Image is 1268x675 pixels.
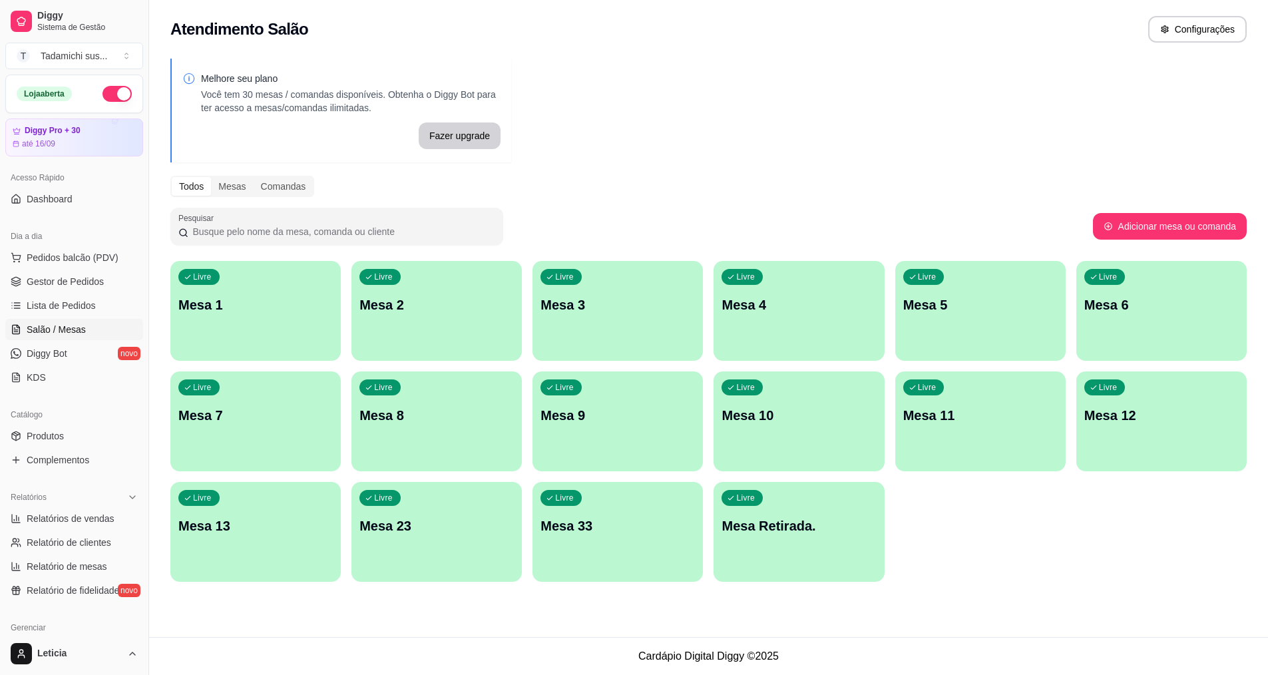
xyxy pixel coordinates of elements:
[27,371,46,384] span: KDS
[27,512,114,525] span: Relatórios de vendas
[17,49,30,63] span: T
[351,261,522,361] button: LivreMesa 2
[5,167,143,188] div: Acesso Rápido
[351,482,522,582] button: LivreMesa 23
[532,371,703,471] button: LivreMesa 9
[178,517,333,535] p: Mesa 13
[359,517,514,535] p: Mesa 23
[5,638,143,670] button: Leticia
[22,138,55,149] article: até 16/09
[895,371,1066,471] button: LivreMesa 11
[5,188,143,210] a: Dashboard
[555,493,574,503] p: Livre
[722,296,876,314] p: Mesa 4
[170,261,341,361] button: LivreMesa 1
[188,225,495,238] input: Pesquisar
[5,271,143,292] a: Gestor de Pedidos
[193,272,212,282] p: Livre
[11,492,47,503] span: Relatórios
[736,272,755,282] p: Livre
[374,493,393,503] p: Livre
[1099,272,1118,282] p: Livre
[27,323,86,336] span: Salão / Mesas
[374,382,393,393] p: Livre
[254,177,314,196] div: Comandas
[918,272,937,282] p: Livre
[25,126,81,136] article: Diggy Pro + 30
[5,425,143,447] a: Produtos
[5,404,143,425] div: Catálogo
[5,449,143,471] a: Complementos
[918,382,937,393] p: Livre
[211,177,253,196] div: Mesas
[714,261,884,361] button: LivreMesa 4
[359,296,514,314] p: Mesa 2
[5,43,143,69] button: Select a team
[722,517,876,535] p: Mesa Retirada.
[1084,296,1239,314] p: Mesa 6
[555,382,574,393] p: Livre
[5,118,143,156] a: Diggy Pro + 30até 16/09
[359,406,514,425] p: Mesa 8
[903,296,1058,314] p: Mesa 5
[27,429,64,443] span: Produtos
[27,275,104,288] span: Gestor de Pedidos
[27,536,111,549] span: Relatório de clientes
[5,247,143,268] button: Pedidos balcão (PDV)
[17,87,72,101] div: Loja aberta
[5,295,143,316] a: Lista de Pedidos
[714,371,884,471] button: LivreMesa 10
[736,493,755,503] p: Livre
[1093,213,1247,240] button: Adicionar mesa ou comanda
[149,637,1268,675] footer: Cardápio Digital Diggy © 2025
[5,556,143,577] a: Relatório de mesas
[736,382,755,393] p: Livre
[170,19,308,40] h2: Atendimento Salão
[178,406,333,425] p: Mesa 7
[555,272,574,282] p: Livre
[201,88,501,114] p: Você tem 30 mesas / comandas disponíveis. Obtenha o Diggy Bot para ter acesso a mesas/comandas il...
[374,272,393,282] p: Livre
[27,560,107,573] span: Relatório de mesas
[193,493,212,503] p: Livre
[903,406,1058,425] p: Mesa 11
[170,371,341,471] button: LivreMesa 7
[5,343,143,364] a: Diggy Botnovo
[722,406,876,425] p: Mesa 10
[170,482,341,582] button: LivreMesa 13
[532,482,703,582] button: LivreMesa 33
[37,648,122,660] span: Leticia
[37,22,138,33] span: Sistema de Gestão
[27,251,118,264] span: Pedidos balcão (PDV)
[1084,406,1239,425] p: Mesa 12
[41,49,107,63] div: Tadamichi sus ...
[103,86,132,102] button: Alterar Status
[193,382,212,393] p: Livre
[5,367,143,388] a: KDS
[27,192,73,206] span: Dashboard
[1099,382,1118,393] p: Livre
[5,226,143,247] div: Dia a dia
[178,212,218,224] label: Pesquisar
[5,580,143,601] a: Relatório de fidelidadenovo
[27,453,89,467] span: Complementos
[5,532,143,553] a: Relatório de clientes
[27,299,96,312] span: Lista de Pedidos
[714,482,884,582] button: LivreMesa Retirada.
[5,5,143,37] a: DiggySistema de Gestão
[1076,261,1247,361] button: LivreMesa 6
[37,10,138,22] span: Diggy
[532,261,703,361] button: LivreMesa 3
[419,122,501,149] button: Fazer upgrade
[1076,371,1247,471] button: LivreMesa 12
[178,296,333,314] p: Mesa 1
[172,177,211,196] div: Todos
[27,584,119,597] span: Relatório de fidelidade
[27,347,67,360] span: Diggy Bot
[540,296,695,314] p: Mesa 3
[895,261,1066,361] button: LivreMesa 5
[201,72,501,85] p: Melhore seu plano
[540,406,695,425] p: Mesa 9
[5,508,143,529] a: Relatórios de vendas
